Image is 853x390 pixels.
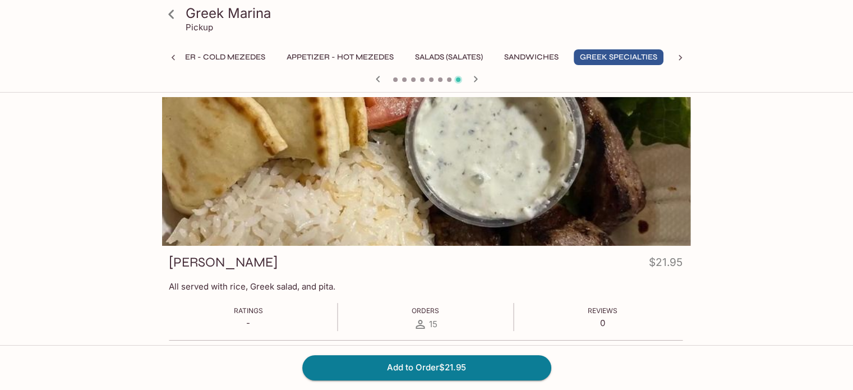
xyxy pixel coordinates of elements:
[234,306,263,315] span: Ratings
[234,318,263,328] p: -
[588,306,617,315] span: Reviews
[588,318,617,328] p: 0
[412,306,439,315] span: Orders
[409,49,489,65] button: Salads (Salates)
[146,49,271,65] button: Appetizer - Cold Mezedes
[649,254,683,276] h4: $21.95
[169,281,683,292] p: All served with rice, Greek salad, and pita.
[574,49,663,65] button: Greek Specialties
[161,97,690,246] div: Souvlaki Lamb
[186,4,687,22] h3: Greek Marina
[498,49,565,65] button: Sandwiches
[429,319,437,329] span: 15
[169,254,278,271] h3: [PERSON_NAME]
[302,355,551,380] button: Add to Order$21.95
[280,49,400,65] button: Appetizer - Hot Mezedes
[186,22,213,33] p: Pickup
